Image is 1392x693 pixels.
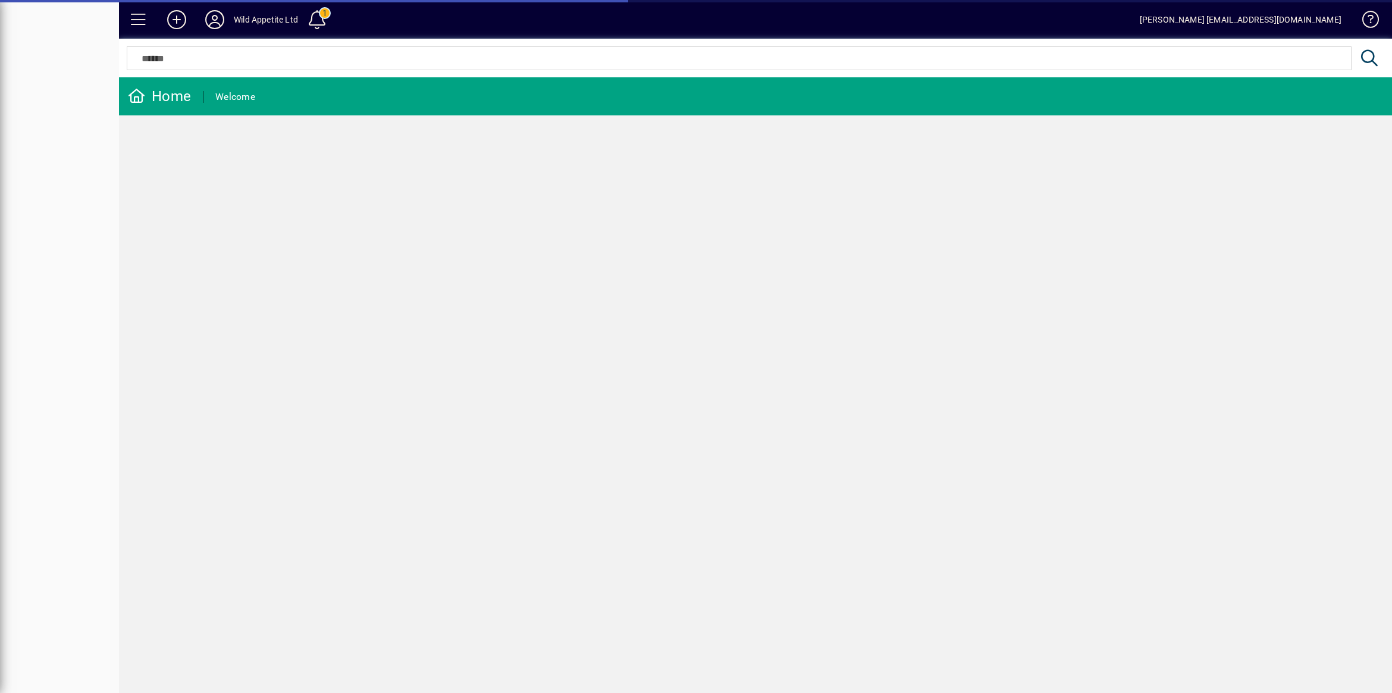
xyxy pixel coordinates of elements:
[1140,10,1341,29] div: [PERSON_NAME] [EMAIL_ADDRESS][DOMAIN_NAME]
[196,9,234,30] button: Profile
[158,9,196,30] button: Add
[1353,2,1377,41] a: Knowledge Base
[215,87,255,106] div: Welcome
[128,87,191,106] div: Home
[234,10,298,29] div: Wild Appetite Ltd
